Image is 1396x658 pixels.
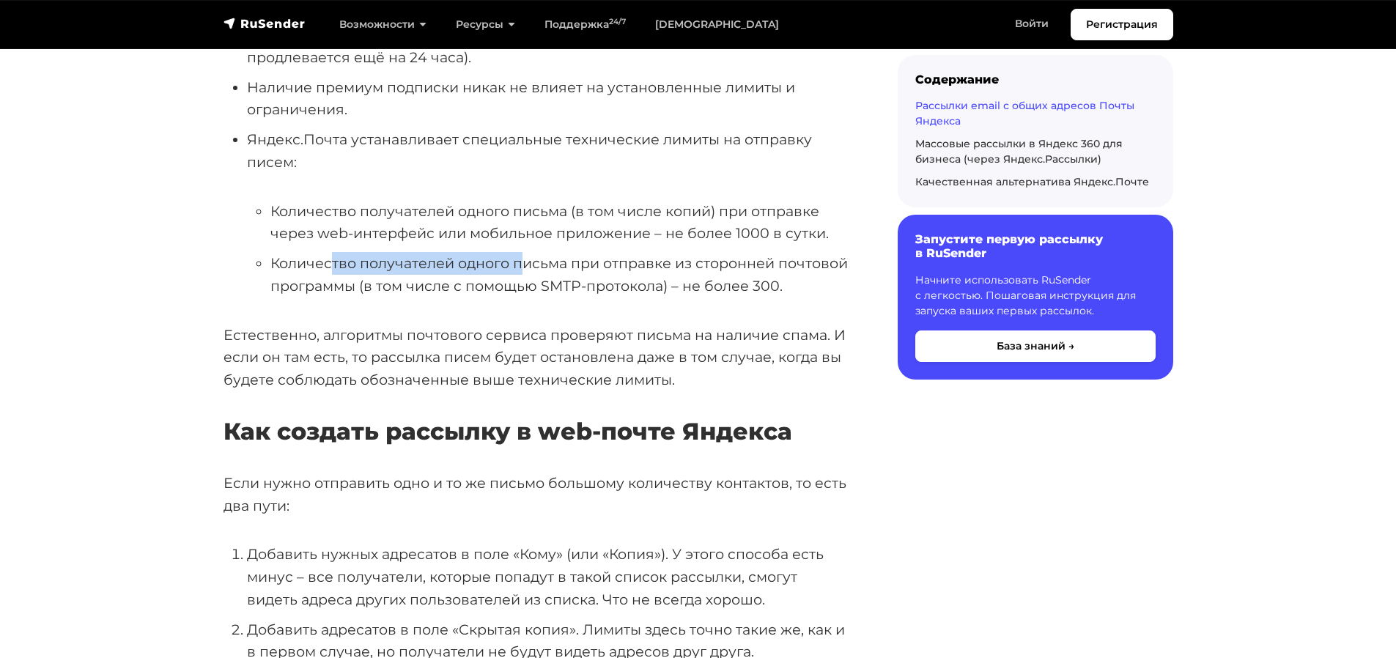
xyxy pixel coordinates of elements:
[915,137,1123,166] a: Массовые рассылки в Яндекс 360 для бизнеса (через Яндекс.Рассылки)
[270,252,851,297] li: Количество получателей одного письма при отправке из сторонней почтовой программы (в том числе с ...
[270,200,851,245] li: Количество получателей одного письма (в том числе копий) при отправке через web-интерфейс или моб...
[247,543,851,610] li: Добавить нужных адресатов в поле «Кому» (или «Копия»). У этого способа есть минус – все получател...
[224,16,306,31] img: RuSender
[441,10,530,40] a: Ресурсы
[224,324,851,391] p: Естественно, алгоритмы почтового сервиса проверяют письма на наличие спама. И если он там есть, т...
[915,232,1156,260] h6: Запустите первую рассылку в RuSender
[325,10,441,40] a: Возможности
[915,273,1156,319] p: Начните использовать RuSender с легкостью. Пошаговая инструкция для запуска ваших первых рассылок.
[247,128,851,297] li: Яндекс.Почта устанавливает специальные технические лимиты на отправку писем:
[898,215,1173,379] a: Запустите первую рассылку в RuSender Начните использовать RuSender с легкостью. Пошаговая инструк...
[224,472,851,517] p: Если нужно отправить одно и то же письмо большому количеству контактов, то есть два пути:
[224,418,851,446] h3: Как создать рассылку в web-почте Яндекса
[1071,9,1173,40] a: Регистрация
[640,10,794,40] a: [DEMOGRAPHIC_DATA]
[915,99,1134,127] a: Рассылки email с общих адресов Почты Яндекса
[915,175,1149,188] a: Качественная альтернатива Яндекс.Почте
[915,73,1156,86] div: Содержание
[247,76,851,121] li: Наличие премиум подписки никак не влияет на установленные лимиты и ограничения.
[1000,9,1063,39] a: Войти
[609,17,626,26] sup: 24/7
[915,330,1156,362] button: База знаний →
[530,10,640,40] a: Поддержка24/7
